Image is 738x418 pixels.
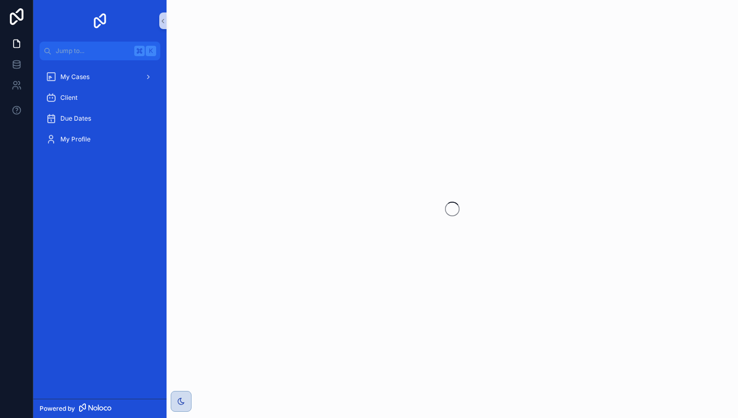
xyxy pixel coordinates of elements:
[56,47,130,55] span: Jump to...
[40,88,160,107] a: Client
[60,135,91,143] span: My Profile
[60,73,90,81] span: My Cases
[33,60,167,162] div: scrollable content
[40,130,160,149] a: My Profile
[40,68,160,86] a: My Cases
[40,109,160,128] a: Due Dates
[40,404,75,413] span: Powered by
[60,114,91,123] span: Due Dates
[40,42,160,60] button: Jump to...K
[147,47,155,55] span: K
[33,399,167,418] a: Powered by
[60,94,78,102] span: Client
[92,12,108,29] img: App logo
